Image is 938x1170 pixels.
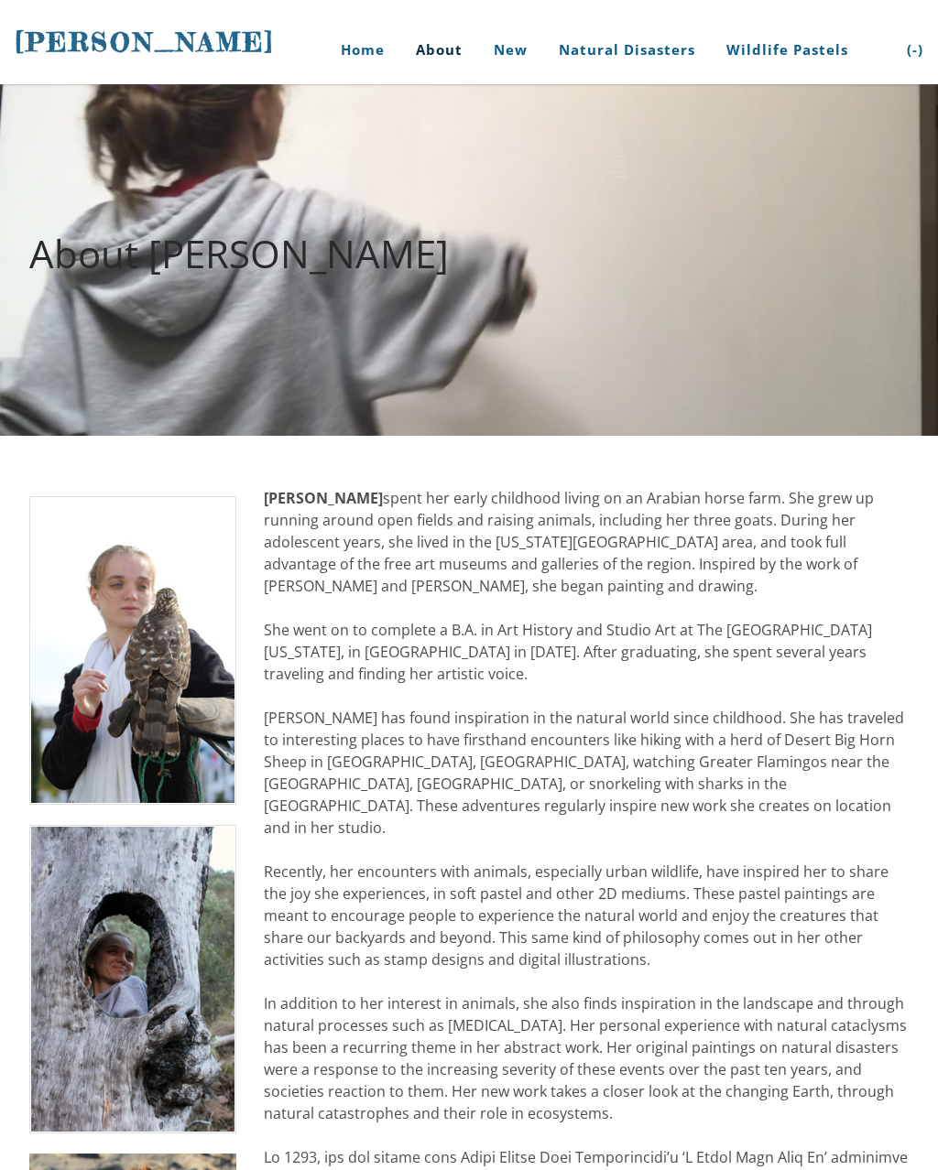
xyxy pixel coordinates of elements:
strong: [PERSON_NAME] [264,488,383,508]
a: New [480,16,541,84]
span: - [912,40,918,59]
span: [PERSON_NAME] [15,27,275,58]
font: About [PERSON_NAME] [29,227,449,279]
a: About [402,16,476,84]
a: Natural Disasters [545,16,709,84]
img: Stephanie peters [29,496,236,805]
a: Home [313,16,398,84]
a: (-) [893,16,923,84]
a: Wildlife Pastels [713,16,862,84]
img: Stephanie Peters artist [29,825,236,1133]
a: [PERSON_NAME] [15,25,275,60]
